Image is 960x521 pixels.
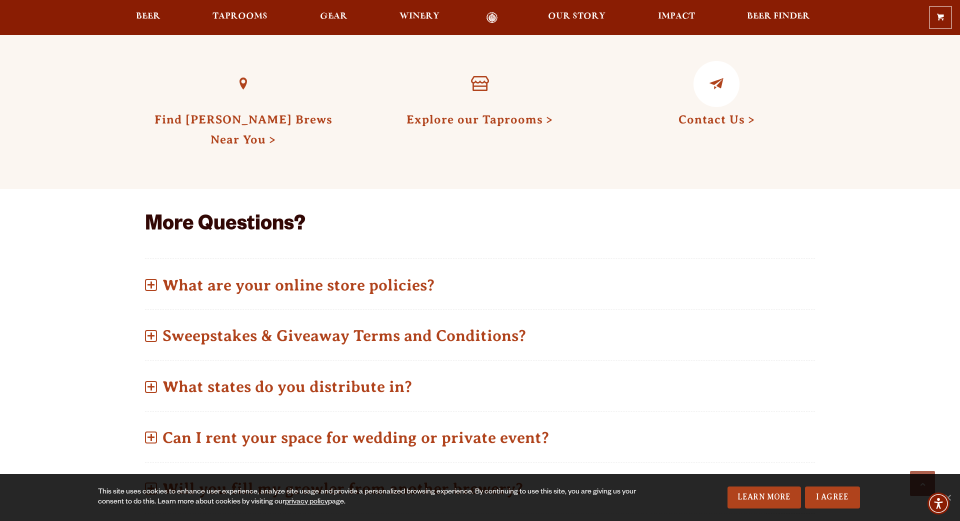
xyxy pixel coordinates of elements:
[320,12,347,20] span: Gear
[145,318,815,353] p: Sweepstakes & Giveaway Terms and Conditions?
[678,113,755,126] a: Contact Us
[136,12,160,20] span: Beer
[406,113,553,126] a: Explore our Taprooms
[212,12,267,20] span: Taprooms
[220,61,266,107] a: Find Odell Brews Near You
[285,498,328,506] a: privacy policy
[145,267,815,303] p: What are your online store policies?
[313,12,354,23] a: Gear
[693,61,739,107] a: Contact Us
[393,12,446,23] a: Winery
[927,492,949,514] div: Accessibility Menu
[98,487,644,507] div: This site uses cookies to enhance user experience, analyze site usage and provide a personalized ...
[145,369,815,404] p: What states do you distribute in?
[727,486,801,508] a: Learn More
[129,12,167,23] a: Beer
[548,12,605,20] span: Our Story
[910,471,935,496] a: Scroll to top
[658,12,695,20] span: Impact
[805,486,860,508] a: I Agree
[473,12,510,23] a: Odell Home
[145,420,815,455] p: Can I rent your space for wedding or private event?
[399,12,439,20] span: Winery
[740,12,816,23] a: Beer Finder
[651,12,701,23] a: Impact
[145,471,815,506] p: Will you fill my growler from another brewery?
[541,12,612,23] a: Our Story
[145,214,815,238] h2: More Questions?
[747,12,810,20] span: Beer Finder
[154,113,332,146] a: Find [PERSON_NAME] BrewsNear You
[206,12,274,23] a: Taprooms
[457,61,503,107] a: Explore our Taprooms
